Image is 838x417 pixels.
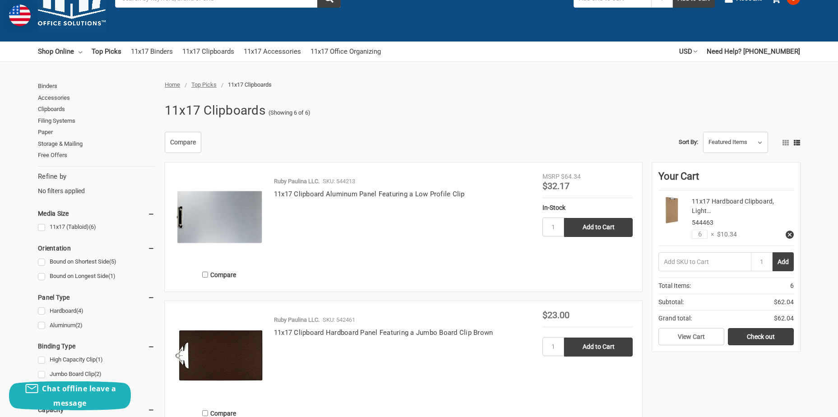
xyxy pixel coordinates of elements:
a: 11x17 Office Organizing [310,42,381,61]
span: 544463 [692,219,713,226]
a: 11x17 Hardboard Clipboard, Light… [692,198,774,214]
p: Ruby Paulina LLC. [274,177,319,186]
a: Bound on Longest Side [38,270,155,283]
label: Compare [174,267,264,282]
input: Compare [202,410,208,416]
p: SKU: 544213 [323,177,355,186]
h5: Orientation [38,243,155,254]
a: Compare [165,132,201,153]
a: Aluminum [38,320,155,332]
a: Shop Online [38,42,82,61]
input: Add to Cart [564,338,633,357]
div: In-Stock [542,203,633,213]
span: $62.04 [774,297,794,307]
a: Jumbo Board Clip [38,368,155,380]
span: (1) [96,356,103,363]
a: 11x17 (Tabloid) [38,221,155,233]
h5: Binding Type [38,341,155,352]
span: $32.17 [542,181,569,191]
span: 6 [790,281,794,291]
span: (Showing 6 of 6) [269,108,310,117]
a: Binders [38,80,155,92]
img: 11x17 Clipboard Aluminum Panel Featuring a Low Profile Clip [174,172,264,262]
p: SKU: 542461 [323,315,355,324]
a: Free Offers [38,149,155,161]
img: 11x17 Clipboard Hardboard Panel Featuring a Jumbo Board Clip Brown [174,310,264,401]
span: (2) [75,322,83,329]
input: Add to Cart [564,218,633,237]
span: Total Items: [658,281,691,291]
h5: Media Size [38,208,155,219]
a: USD [679,42,697,61]
a: View Cart [658,328,724,345]
span: $64.34 [561,173,581,180]
span: (6) [89,223,96,230]
a: 11x17 Clipboards [182,42,234,61]
div: Your Cart [658,169,794,190]
a: 11x17 Clipboard Aluminum Panel Featuring a Low Profile Clip [274,190,465,198]
a: Home [165,81,180,88]
div: No filters applied [38,171,155,196]
span: (4) [76,307,83,314]
a: Storage & Mailing [38,138,155,150]
a: Filing Systems [38,115,155,127]
a: Hardboard [38,305,155,317]
a: Clipboards [38,103,155,115]
span: Grand total: [658,314,692,323]
label: Sort By: [679,135,698,149]
span: (1) [108,273,116,279]
img: 11x17 Hardboard Clipboard | Durable, Professional Clipboard for Architects & Engineers [658,197,685,224]
a: Accessories [38,92,155,104]
a: Top Picks [92,42,121,61]
span: $62.04 [774,314,794,323]
a: Paper [38,126,155,138]
input: Compare [202,272,208,278]
a: Need Help? [PHONE_NUMBER] [707,42,800,61]
span: $23.00 [542,310,569,320]
a: High Capacity Clip [38,354,155,366]
span: (2) [94,371,102,377]
a: Top Picks [191,81,217,88]
span: Chat offline leave a message [42,384,116,408]
a: Bound on Shortest Side [38,256,155,268]
span: 11x17 Clipboards [228,81,272,88]
span: Subtotal: [658,297,684,307]
img: duty and tax information for United States [9,5,31,26]
button: Add [773,252,794,271]
p: Ruby Paulina LLC. [274,315,319,324]
span: (5) [109,258,116,265]
span: $10.34 [714,230,737,239]
span: × [708,230,714,239]
h5: Panel Type [38,292,155,303]
a: Check out [728,328,794,345]
div: MSRP [542,172,560,181]
a: 11x17 Accessories [244,42,301,61]
a: 11x17 Clipboard Hardboard Panel Featuring a Jumbo Board Clip Brown [274,329,493,337]
a: 11x17 Binders [131,42,173,61]
button: Chat offline leave a message [9,381,131,410]
h5: Refine by [38,171,155,182]
input: Add SKU to Cart [658,252,751,271]
h1: 11x17 Clipboards [165,99,265,122]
